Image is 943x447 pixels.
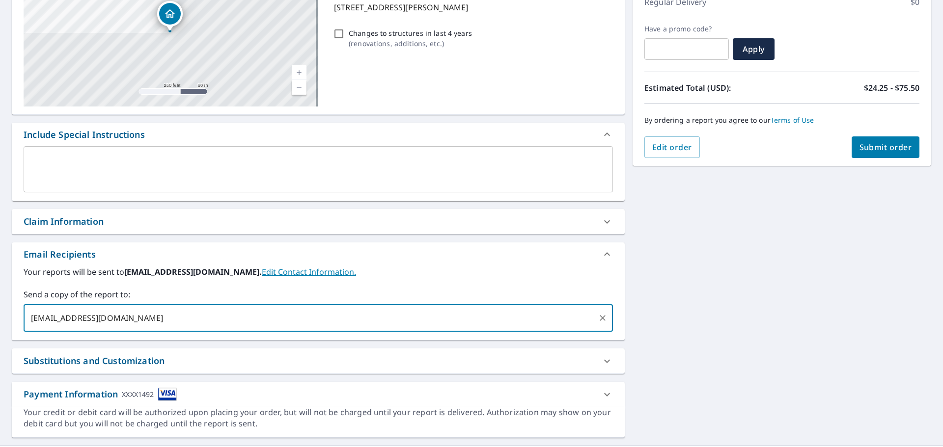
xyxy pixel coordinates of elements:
div: Your credit or debit card will be authorized upon placing your order, but will not be charged unt... [24,407,613,429]
div: Substitutions and Customization [12,348,625,373]
p: $24.25 - $75.50 [864,82,919,94]
p: ( renovations, additions, etc. ) [349,38,472,49]
a: Current Level 17, Zoom In [292,65,306,80]
div: Include Special Instructions [24,128,145,141]
div: Claim Information [24,215,104,228]
div: Payment Information [24,388,177,401]
label: Have a promo code? [644,25,729,33]
button: Edit order [644,136,700,158]
div: Include Special Instructions [12,123,625,146]
p: Estimated Total (USD): [644,82,782,94]
p: By ordering a report you agree to our [644,116,919,125]
span: Edit order [652,142,692,153]
div: Email Recipients [12,242,625,266]
div: Dropped pin, building 1, Residential property, 7117 Penny Ln Elkridge, MD 21075 [157,1,183,31]
a: Current Level 17, Zoom Out [292,80,306,95]
p: Changes to structures in last 4 years [349,28,472,38]
button: Clear [596,311,610,325]
a: EditContactInfo [262,266,356,277]
button: Submit order [852,136,920,158]
div: Payment InformationXXXX1492cardImage [12,382,625,407]
img: cardImage [158,388,177,401]
div: Substitutions and Customization [24,354,165,368]
label: Send a copy of the report to: [24,289,613,300]
div: Claim Information [12,209,625,234]
a: Terms of Use [771,115,814,125]
label: Your reports will be sent to [24,266,613,278]
div: Email Recipients [24,248,96,261]
b: [EMAIL_ADDRESS][DOMAIN_NAME]. [124,266,262,277]
div: XXXX1492 [122,388,154,401]
p: [STREET_ADDRESS][PERSON_NAME] [334,1,609,13]
button: Apply [733,38,775,60]
span: Submit order [860,142,912,153]
span: Apply [741,44,767,54]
